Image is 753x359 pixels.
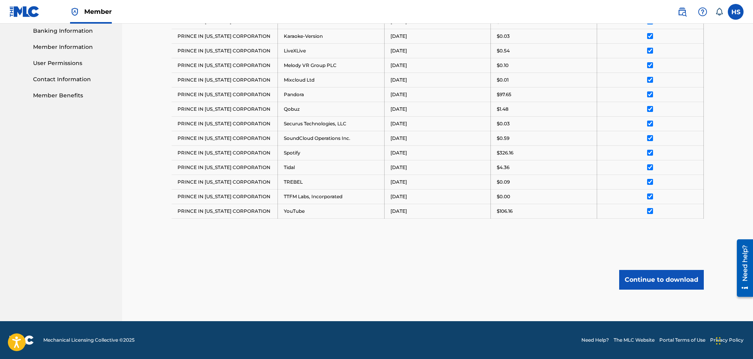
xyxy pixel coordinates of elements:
a: Public Search [674,4,690,20]
button: Continue to download [619,270,704,290]
td: TTFM Labs, Incorporated [278,189,384,204]
td: Mixcloud Ltd [278,73,384,87]
a: User Permissions [33,59,113,67]
a: Member Benefits [33,91,113,100]
a: Banking Information [33,27,113,35]
td: [DATE] [384,58,490,73]
td: [DATE] [384,29,490,43]
td: PRINCE IN [US_STATE] CORPORATION [172,58,278,73]
img: search [677,7,687,17]
td: PRINCE IN [US_STATE] CORPORATION [172,102,278,116]
td: PRINCE IN [US_STATE] CORPORATION [172,43,278,58]
td: [DATE] [384,145,490,160]
p: $1.48 [497,106,509,113]
span: Member [84,7,112,16]
div: Drag [716,329,721,353]
p: $0.10 [497,62,509,69]
td: PRINCE IN [US_STATE] CORPORATION [172,145,278,160]
iframe: Resource Center [731,236,753,299]
p: $0.03 [497,120,510,127]
a: Contact Information [33,75,113,84]
p: $0.09 [497,179,510,186]
td: LiveXLive [278,43,384,58]
img: MLC Logo [9,6,40,17]
a: Need Help? [581,337,609,344]
td: PRINCE IN [US_STATE] CORPORATION [172,160,278,175]
td: [DATE] [384,73,490,87]
p: $0.54 [497,47,510,54]
td: Securus Technologies, LLC [278,116,384,131]
td: PRINCE IN [US_STATE] CORPORATION [172,29,278,43]
span: Mechanical Licensing Collective © 2025 [43,337,135,344]
td: PRINCE IN [US_STATE] CORPORATION [172,189,278,204]
td: [DATE] [384,102,490,116]
div: Notifications [715,8,723,16]
td: [DATE] [384,204,490,218]
td: PRINCE IN [US_STATE] CORPORATION [172,175,278,189]
td: PRINCE IN [US_STATE] CORPORATION [172,204,278,218]
td: YouTube [278,204,384,218]
img: help [698,7,707,17]
p: $0.00 [497,193,510,200]
p: $0.59 [497,135,509,142]
p: $106.16 [497,208,512,215]
td: [DATE] [384,131,490,145]
td: PRINCE IN [US_STATE] CORPORATION [172,73,278,87]
img: logo [9,335,34,345]
p: $97.65 [497,91,511,98]
td: [DATE] [384,43,490,58]
td: PRINCE IN [US_STATE] CORPORATION [172,87,278,102]
td: TREBEL [278,175,384,189]
a: Privacy Policy [710,337,744,344]
td: [DATE] [384,175,490,189]
div: Help [695,4,710,20]
td: [DATE] [384,116,490,131]
p: $0.01 [497,76,509,84]
iframe: Chat Widget [714,321,753,359]
td: Pandora [278,87,384,102]
p: $0.03 [497,33,510,40]
div: User Menu [728,4,744,20]
td: Karaoke-Version [278,29,384,43]
img: Top Rightsholder [70,7,80,17]
td: [DATE] [384,87,490,102]
p: $4.36 [497,164,509,171]
td: [DATE] [384,189,490,204]
td: Melody VR Group PLC [278,58,384,73]
td: PRINCE IN [US_STATE] CORPORATION [172,131,278,145]
td: PRINCE IN [US_STATE] CORPORATION [172,116,278,131]
a: Portal Terms of Use [659,337,705,344]
a: The MLC Website [614,337,655,344]
td: Qobuz [278,102,384,116]
a: Member Information [33,43,113,51]
td: Spotify [278,145,384,160]
td: [DATE] [384,160,490,175]
p: $326.16 [497,149,513,156]
td: Tidal [278,160,384,175]
td: SoundCloud Operations Inc. [278,131,384,145]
